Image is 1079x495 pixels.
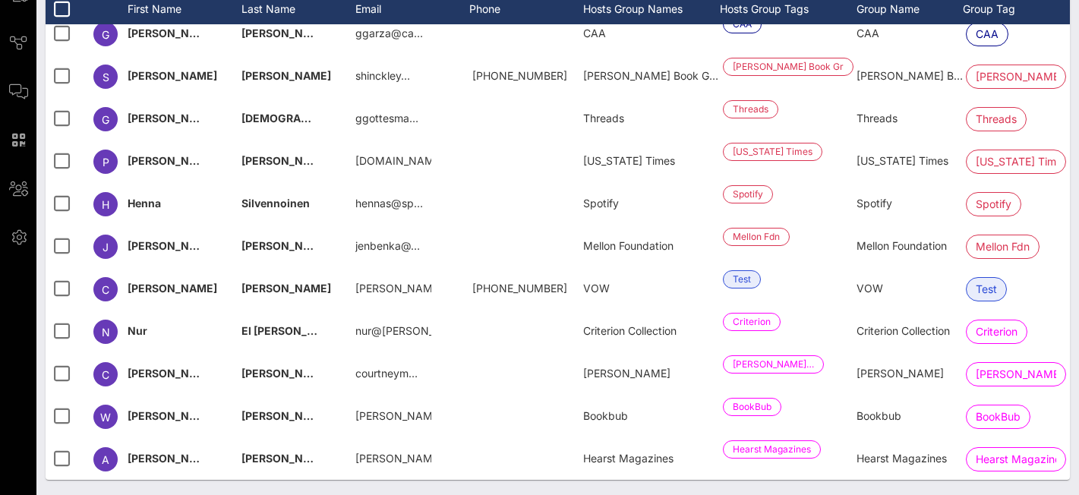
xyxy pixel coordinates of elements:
[355,12,423,55] p: ggarza@ca…
[128,197,161,210] span: Henna
[733,229,780,245] span: Mellon Fdn
[976,363,1056,386] span: [PERSON_NAME]…
[583,409,628,422] span: Bookbub
[241,27,331,39] span: [PERSON_NAME]
[976,150,1056,173] span: [US_STATE] Times
[241,69,331,82] span: [PERSON_NAME]
[355,310,431,352] p: nur@[PERSON_NAME]…
[857,367,944,380] span: [PERSON_NAME]
[241,112,361,125] span: [DEMOGRAPHIC_DATA]
[733,271,751,288] span: Test
[733,16,752,33] span: CAA
[583,197,619,210] span: Spotify
[733,399,771,415] span: BookBub
[976,405,1021,428] span: BookBub
[976,235,1030,258] span: Mellon Fdn
[976,448,1056,471] span: Hearst Magazines
[976,320,1017,343] span: Criterion
[583,154,675,167] span: [US_STATE] Times
[128,239,217,252] span: [PERSON_NAME]
[733,314,771,330] span: Criterion
[355,140,431,182] p: [DOMAIN_NAME]…
[857,324,950,337] span: Criterion Collection
[857,239,947,252] span: Mellon Foundation
[733,441,811,458] span: Hearst Magazines
[583,69,732,82] span: [PERSON_NAME] Book Group
[733,186,763,203] span: Spotify
[583,367,670,380] span: [PERSON_NAME]
[102,326,110,339] span: N
[733,58,844,75] span: [PERSON_NAME] Book Group
[976,193,1011,216] span: Spotify
[355,395,431,437] p: [PERSON_NAME]@book…
[128,324,147,337] span: Nur
[241,197,310,210] span: Silvennoinen
[241,324,343,337] span: El [PERSON_NAME]
[100,411,111,424] span: W
[472,282,567,295] span: +639055402900
[976,23,999,46] span: CAA
[733,101,768,118] span: Threads
[355,267,431,310] p: [PERSON_NAME]@v…
[583,239,674,252] span: Mellon Foundation
[102,283,109,296] span: C
[241,452,331,465] span: [PERSON_NAME]
[241,282,331,295] span: [PERSON_NAME]
[583,112,624,125] span: Threads
[241,367,331,380] span: [PERSON_NAME]
[857,197,892,210] span: Spotify
[857,452,947,465] span: Hearst Magazines
[583,452,674,465] span: Hearst Magazines
[102,453,109,466] span: A
[102,198,109,211] span: H
[103,241,109,254] span: J
[857,282,883,295] span: VOW
[976,65,1056,88] span: [PERSON_NAME] Book Group
[128,282,217,295] span: [PERSON_NAME]
[355,352,418,395] p: courtneym…
[733,356,814,373] span: [PERSON_NAME]…
[102,368,109,381] span: C
[355,97,418,140] p: ggottesma…
[857,112,898,125] span: Threads
[733,143,812,160] span: [US_STATE] Times
[102,28,109,41] span: G
[583,27,606,39] span: CAA
[976,108,1017,131] span: Threads
[355,437,431,480] p: [PERSON_NAME].k…
[128,154,217,167] span: [PERSON_NAME]
[583,324,677,337] span: Criterion Collection
[976,278,997,301] span: Test
[241,154,331,167] span: [PERSON_NAME]
[103,71,109,84] span: S
[857,409,901,422] span: Bookbub
[857,154,948,167] span: [US_STATE] Times
[128,27,217,39] span: [PERSON_NAME]
[128,367,217,380] span: [PERSON_NAME]
[472,69,567,82] span: +16789771254
[355,225,420,267] p: jenbenka@…
[128,409,217,422] span: [PERSON_NAME]
[857,69,1005,82] span: [PERSON_NAME] Book Group
[102,113,109,126] span: G
[583,282,610,295] span: VOW
[857,27,879,39] span: CAA
[128,452,217,465] span: [PERSON_NAME]
[355,182,423,225] p: hennas@sp…
[241,239,331,252] span: [PERSON_NAME]
[128,69,217,82] span: [PERSON_NAME]
[241,409,331,422] span: [PERSON_NAME]
[103,156,109,169] span: P
[355,55,410,97] p: shinckley…
[128,112,217,125] span: [PERSON_NAME]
